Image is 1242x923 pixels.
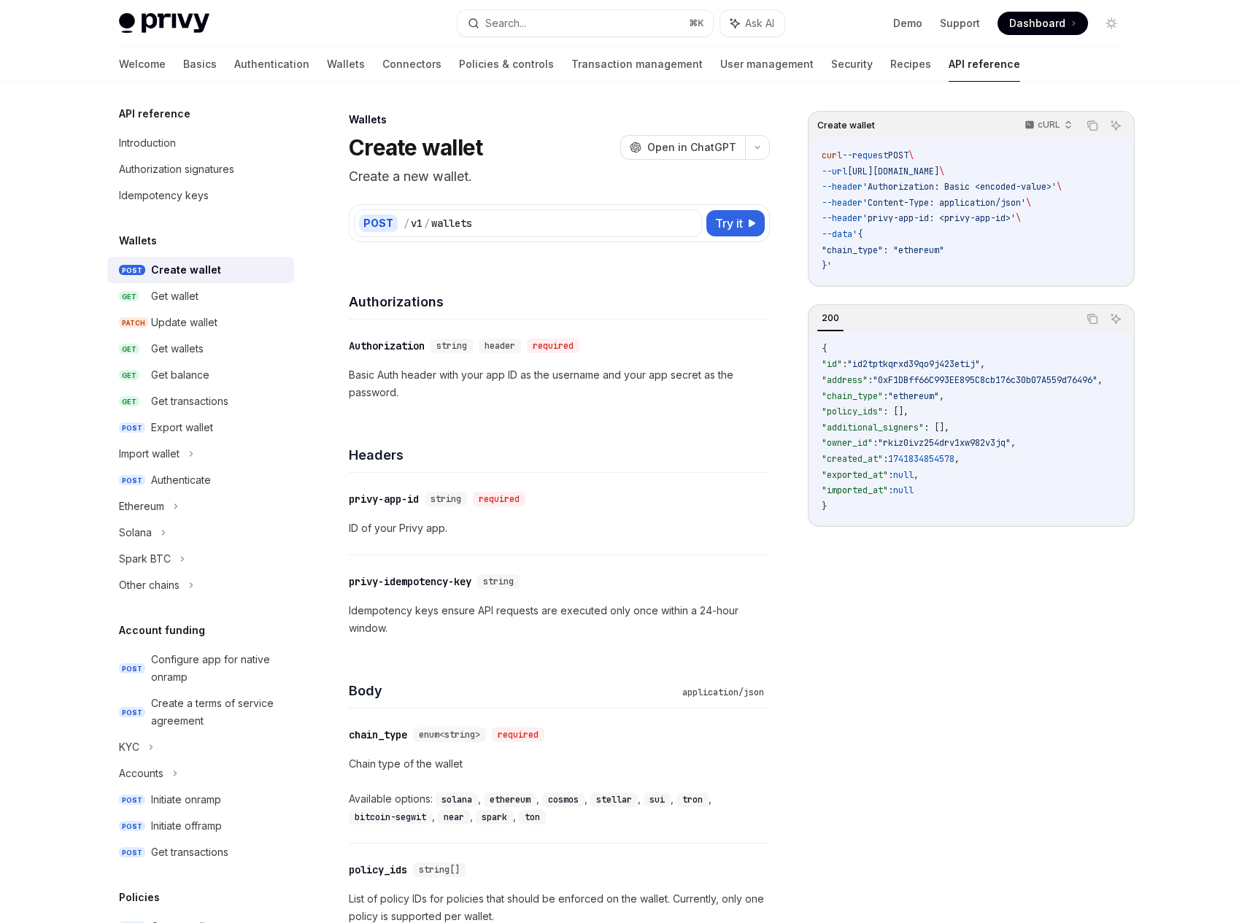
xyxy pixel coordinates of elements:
[349,520,770,537] p: ID of your Privy app.
[476,808,519,825] div: ,
[485,15,526,32] div: Search...
[720,47,814,82] a: User management
[349,574,471,589] div: privy-idempotency-key
[119,550,171,568] div: Spark BTC
[151,843,228,861] div: Get transactions
[483,576,514,587] span: string
[151,261,221,279] div: Create wallet
[349,366,770,401] p: Basic Auth header with your app ID as the username and your app secret as the password.
[438,810,470,824] code: near
[436,792,478,807] code: solana
[119,795,145,806] span: POST
[438,808,476,825] div: ,
[359,215,398,232] div: POST
[1083,309,1102,328] button: Copy the contents from the code block
[151,340,204,358] div: Get wallets
[847,166,939,177] span: [URL][DOMAIN_NAME]
[1100,12,1123,35] button: Toggle dark mode
[863,212,1016,224] span: 'privy-app-id: <privy-app-id>'
[151,817,222,835] div: Initiate offramp
[1017,113,1079,138] button: cURL
[107,839,294,865] a: POSTGet transactions
[119,187,209,204] div: Idempotency keys
[151,471,211,489] div: Authenticate
[419,729,480,741] span: enum<string>
[822,244,944,256] span: "chain_type": "ethereum"
[914,469,919,481] span: ,
[119,422,145,433] span: POST
[484,792,536,807] code: ethereum
[822,501,827,512] span: }
[893,484,914,496] span: null
[349,112,770,127] div: Wallets
[411,216,423,231] div: v1
[119,47,166,82] a: Welcome
[382,47,441,82] a: Connectors
[349,292,770,312] h4: Authorizations
[888,150,909,161] span: POST
[484,790,542,808] div: ,
[119,738,139,756] div: KYC
[431,216,472,231] div: wallets
[419,864,460,876] span: string[]
[647,140,736,155] span: Open in ChatGPT
[349,166,770,187] p: Create a new wallet.
[949,47,1020,82] a: API reference
[119,475,145,486] span: POST
[107,646,294,690] a: POSTConfigure app for native onramp
[119,13,209,34] img: light logo
[644,790,676,808] div: ,
[107,362,294,388] a: GETGet balance
[868,374,873,386] span: :
[817,120,875,131] span: Create wallet
[822,197,863,209] span: --header
[822,469,888,481] span: "exported_at"
[873,374,1098,386] span: "0xF1DBff66C993EE895C8cb176c30b07A559d76496"
[822,422,924,433] span: "additional_signers"
[119,344,139,355] span: GET
[822,484,888,496] span: "imported_at"
[1009,16,1065,31] span: Dashboard
[822,260,832,271] span: }'
[349,339,425,353] div: Authorization
[590,792,638,807] code: stellar
[107,467,294,493] a: POSTAuthenticate
[1038,119,1060,131] p: cURL
[706,210,765,236] button: Try it
[349,810,432,824] code: bitcoin-segwit
[107,182,294,209] a: Idempotency keys
[119,317,148,328] span: PATCH
[107,283,294,309] a: GETGet wallet
[954,453,960,465] span: ,
[183,47,217,82] a: Basics
[119,232,157,250] h5: Wallets
[151,419,213,436] div: Export wallet
[888,390,939,402] span: "ethereum"
[119,161,234,178] div: Authorization signatures
[458,10,713,36] button: Search...⌘K
[107,336,294,362] a: GETGet wallets
[715,215,743,232] span: Try it
[620,135,745,160] button: Open in ChatGPT
[939,166,944,177] span: \
[822,212,863,224] span: --header
[571,47,703,82] a: Transaction management
[822,358,842,370] span: "id"
[842,150,888,161] span: --request
[852,228,863,240] span: '{
[893,469,914,481] span: null
[424,216,430,231] div: /
[817,309,844,327] div: 200
[822,374,868,386] span: "address"
[1026,197,1031,209] span: \
[234,47,309,82] a: Authentication
[822,228,852,240] span: --data
[431,493,461,505] span: string
[349,134,482,161] h1: Create wallet
[831,47,873,82] a: Security
[151,791,221,808] div: Initiate onramp
[1106,116,1125,135] button: Ask AI
[590,790,644,808] div: ,
[107,156,294,182] a: Authorization signatures
[349,862,407,877] div: policy_ids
